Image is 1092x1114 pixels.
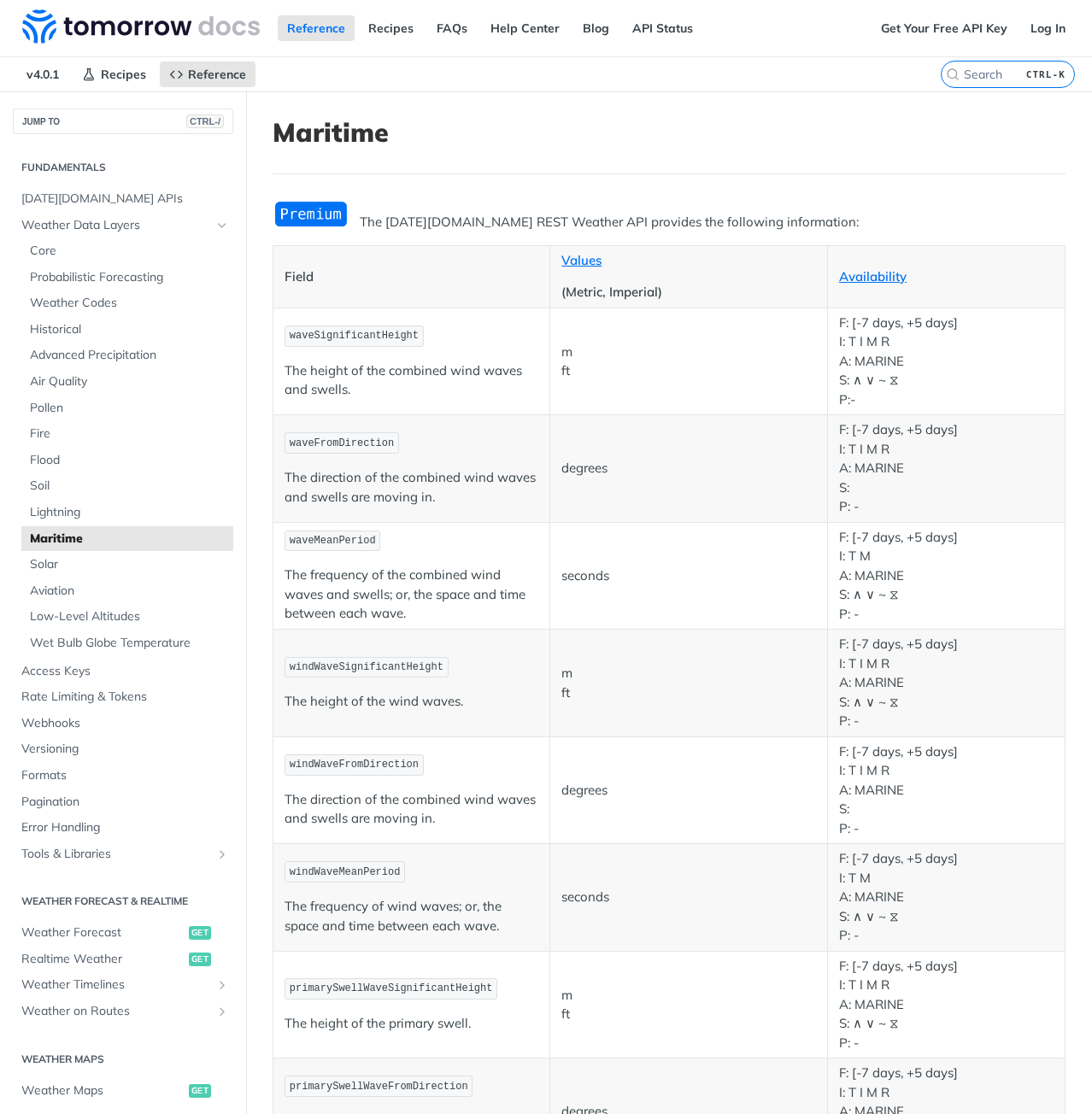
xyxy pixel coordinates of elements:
[21,343,233,368] a: Advanced Precipitation
[273,117,1066,148] h1: Maritime
[21,217,211,234] span: Weather Data Layers
[30,504,229,521] span: Lightning
[21,604,233,630] a: Low-Level Altitudes
[21,421,233,447] a: Fire
[13,999,233,1024] a: Weather on RoutesShow subpages for Weather on Routes
[278,15,355,41] a: Reference
[189,1084,211,1098] span: get
[290,759,419,771] span: windWaveFromDirection
[21,473,233,499] a: Soil
[285,1014,538,1034] p: The height of the primary swell.
[13,213,233,238] a: Weather Data LayersHide subpages for Weather Data Layers
[13,947,233,972] a: Realtime Weatherget
[13,841,233,867] a: Tools & LibrariesShow subpages for Tools & Libraries
[872,15,1017,41] a: Get Your Free API Key
[946,67,960,81] svg: Search
[1022,66,1070,83] kbd: CTRL-K
[21,951,185,968] span: Realtime Weather
[188,67,246,82] span: Reference
[30,531,229,548] span: Maritime
[21,448,233,473] a: Flood
[21,794,229,811] span: Pagination
[561,566,815,586] p: seconds
[101,67,146,82] span: Recipes
[13,815,233,841] a: Error Handling
[13,711,233,736] a: Webhooks
[13,972,233,998] a: Weather TimelinesShow subpages for Weather Timelines
[561,664,815,702] p: m ft
[21,191,229,208] span: [DATE][DOMAIN_NAME] APIs
[285,361,538,400] p: The height of the combined wind waves and swells.
[359,15,423,41] a: Recipes
[13,894,233,909] h2: Weather Forecast & realtime
[21,976,211,994] span: Weather Timelines
[839,635,1054,731] p: F: [-7 days, +5 days] I: T I M R A: MARINE S: ∧ ∨ ~ ⧖ P: -
[561,343,815,381] p: m ft
[215,219,229,232] button: Hide subpages for Weather Data Layers
[290,982,493,994] span: primarySwellWaveSignificantHeight
[839,957,1054,1053] p: F: [-7 days, +5 days] I: T I M R A: MARINE S: ∧ ∨ ~ ⧖ P: -
[561,283,815,302] p: (Metric, Imperial)
[285,790,538,829] p: The direction of the combined wind waves and swells are moving in.
[21,819,229,836] span: Error Handling
[21,526,233,552] a: Maritime
[273,213,1066,232] p: The [DATE][DOMAIN_NAME] REST Weather API provides the following information:
[30,400,229,417] span: Pollen
[30,556,229,573] span: Solar
[13,736,233,762] a: Versioning
[13,684,233,710] a: Rate Limiting & Tokens
[481,15,569,41] a: Help Center
[30,269,229,286] span: Probabilistic Forecasting
[21,846,211,863] span: Tools & Libraries
[13,920,233,946] a: Weather Forecastget
[21,290,233,316] a: Weather Codes
[839,420,1054,517] p: F: [-7 days, +5 days] I: T I M R A: MARINE S: P: -
[160,62,255,87] a: Reference
[290,866,401,878] span: windWaveMeanPeriod
[30,583,229,600] span: Aviation
[1021,15,1075,41] a: Log In
[73,62,156,87] a: Recipes
[21,663,229,680] span: Access Keys
[30,635,229,652] span: Wet Bulb Globe Temperature
[30,295,229,312] span: Weather Codes
[285,692,538,712] p: The height of the wind waves.
[839,268,907,284] a: Availability
[21,1003,211,1020] span: Weather on Routes
[21,552,233,578] a: Solar
[561,781,815,800] p: degrees
[21,715,229,732] span: Webhooks
[427,15,477,41] a: FAQs
[30,608,229,625] span: Low-Level Altitudes
[21,1082,185,1099] span: Weather Maps
[839,849,1054,946] p: F: [-7 days, +5 days] I: T M A: MARINE S: ∧ ∨ ~ ⧖ P: -
[285,566,538,624] p: The frequency of the combined wind waves and swells; or, the space and time between each wave.
[13,108,233,134] button: JUMP TOCTRL-/
[290,661,443,673] span: windWaveSignificantHeight
[21,689,229,706] span: Rate Limiting & Tokens
[561,252,602,268] a: Values
[21,924,185,941] span: Weather Forecast
[21,767,229,784] span: Formats
[561,986,815,1024] p: m ft
[21,578,233,604] a: Aviation
[290,535,376,547] span: waveMeanPeriod
[290,437,394,449] span: waveFromDirection
[13,1052,233,1067] h2: Weather Maps
[285,468,538,507] p: The direction of the combined wind waves and swells are moving in.
[21,630,233,656] a: Wet Bulb Globe Temperature
[21,265,233,290] a: Probabilistic Forecasting
[21,741,229,758] span: Versioning
[290,330,419,342] span: waveSignificantHeight
[215,847,229,861] button: Show subpages for Tools & Libraries
[186,114,224,128] span: CTRL-/
[290,1081,468,1093] span: primarySwellWaveFromDirection
[21,317,233,343] a: Historical
[22,9,260,44] img: Tomorrow.io Weather API Docs
[13,160,233,175] h2: Fundamentals
[189,926,211,940] span: get
[30,243,229,260] span: Core
[573,15,619,41] a: Blog
[30,425,229,443] span: Fire
[13,763,233,789] a: Formats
